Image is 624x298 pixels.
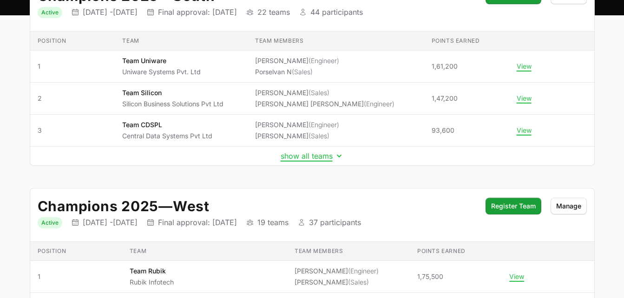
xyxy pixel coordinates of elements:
li: [PERSON_NAME] [295,278,379,287]
span: (Sales) [292,68,313,76]
span: (Engineer) [348,267,379,275]
span: Manage [556,201,581,212]
p: Team Uniware [122,56,201,65]
button: View [517,126,532,135]
span: (Sales) [348,278,369,286]
button: Register Team [486,198,541,214]
li: [PERSON_NAME] [255,88,394,97]
span: 1 [38,62,108,71]
p: 37 participants [309,218,361,227]
p: 44 participants [310,7,363,17]
li: [PERSON_NAME] [255,56,339,65]
p: Final approval: [DATE] [158,218,237,227]
th: Points earned [410,242,502,261]
h2: Champions 2025 West [38,198,476,214]
span: (Sales) [309,89,329,97]
span: 1,61,200 [432,62,458,71]
p: Team CDSPL [122,120,212,130]
span: (Engineer) [309,57,339,65]
span: 3 [38,126,108,135]
button: Manage [551,198,587,214]
th: Team members [248,32,424,51]
button: show all teams [281,151,344,161]
p: Team Silicon [122,88,223,97]
p: Silicon Business Solutions Pvt Ltd [122,99,223,109]
p: Central Data Systems Pvt Ltd [122,131,212,141]
span: (Engineer) [309,121,339,129]
th: Position [30,32,115,51]
th: Position [30,242,122,261]
span: 1,75,500 [417,272,443,281]
p: 22 teams [257,7,290,17]
span: 2 [38,94,108,103]
p: 19 teams [257,218,289,227]
span: (Engineer) [364,100,394,108]
span: — [158,198,173,214]
li: [PERSON_NAME] [295,266,379,276]
button: View [517,94,532,103]
p: [DATE] - [DATE] [83,7,138,17]
li: Porselvan N [255,67,339,77]
p: [DATE] - [DATE] [83,218,138,227]
li: [PERSON_NAME] [255,120,339,130]
th: Team [122,242,288,261]
span: 1 [38,272,115,281]
li: [PERSON_NAME] [255,131,339,141]
button: View [517,62,532,71]
button: View [509,272,524,281]
span: (Sales) [309,132,329,140]
p: Final approval: [DATE] [158,7,237,17]
li: [PERSON_NAME] [PERSON_NAME] [255,99,394,109]
span: 1,47,200 [432,94,458,103]
p: Team Rubik [130,266,174,276]
th: Team members [287,242,410,261]
p: Rubik Infotech [130,278,174,287]
th: Points earned [424,32,509,51]
th: Team [115,32,248,51]
span: Register Team [491,201,536,212]
p: Uniware Systems Pvt. Ltd [122,67,201,77]
span: 93,600 [432,126,454,135]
